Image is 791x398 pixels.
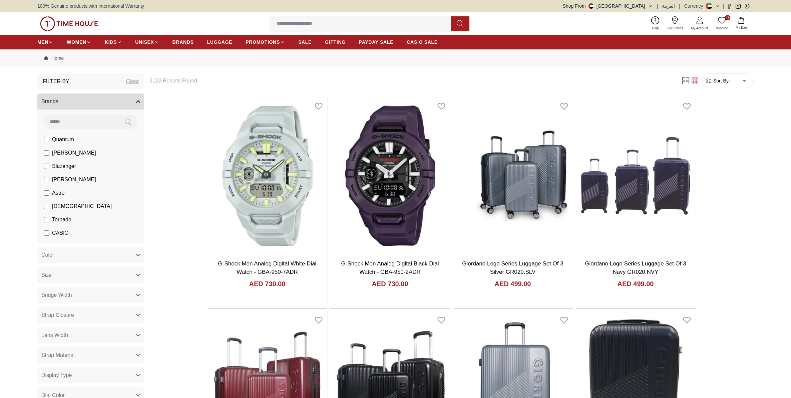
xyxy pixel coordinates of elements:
span: Tornado [52,216,71,224]
h4: AED 499.00 [495,279,531,288]
button: Color [37,247,144,263]
button: Strap Material [37,347,144,363]
span: [PERSON_NAME] [52,176,96,184]
button: العربية [662,3,675,9]
img: Giordano Logo Series Luggage Set Of 3 Navy GR020.NVY [576,97,696,254]
span: | [679,3,680,9]
div: Clear [126,77,139,85]
input: Quantum [44,137,49,142]
span: CASIO [52,229,69,237]
a: GIFTING [325,36,346,48]
span: Strap Material [41,351,75,359]
a: SALE [298,36,312,48]
h4: AED 499.00 [618,279,654,288]
input: CASIO [44,230,49,236]
span: PAYDAY SALE [359,39,393,45]
span: CASIO SALE [407,39,438,45]
a: 0Wishlist [712,15,732,32]
button: Brands [37,93,144,110]
h3: Filter By [43,77,69,85]
button: Lens Width [37,327,144,343]
a: Giordano Logo Series Luggage Set Of 3 Silver GR020.SLV [462,260,563,275]
h6: 2122 Results Found [149,77,673,85]
a: Help [648,15,663,32]
a: PROMOTIONS [246,36,285,48]
input: Slazenger [44,164,49,169]
span: Size [41,271,52,279]
a: BRANDS [172,36,194,48]
input: [DEMOGRAPHIC_DATA] [44,204,49,209]
a: Giordano Logo Series Luggage Set Of 3 Navy GR020.NVY [585,260,686,275]
span: Brands [41,97,58,106]
span: PROMOTIONS [246,39,280,45]
input: [PERSON_NAME] [44,150,49,156]
input: Astro [44,190,49,196]
span: Slazenger [52,162,76,170]
button: Bridge Width [37,287,144,303]
a: UNISEX [135,36,159,48]
span: Quantum [52,136,74,144]
span: KIDS [105,39,117,45]
span: Our Stores [664,26,686,31]
a: Home [44,55,64,61]
span: WOMEN [67,39,86,45]
button: Shop From[GEOGRAPHIC_DATA] [563,3,653,9]
img: G-Shock Men Analog Digital Black Dial Watch - GBA-950-2ADR [330,97,450,254]
span: GIFTING [325,39,346,45]
a: KIDS [105,36,122,48]
span: [PERSON_NAME] [52,149,96,157]
button: Strap Closure [37,307,144,323]
img: Giordano Logo Series Luggage Set Of 3 Silver GR020.SLV [453,97,573,254]
a: Whatsapp [745,4,750,9]
span: | [723,3,724,9]
a: G-Shock Men Analog Digital Black Dial Watch - GBA-950-2ADR [341,260,439,275]
a: Instagram [736,4,741,9]
span: SALE [298,39,312,45]
span: Bridge Width [41,291,72,299]
button: Display Type [37,367,144,383]
input: Tornado [44,217,49,222]
span: MEN [37,39,48,45]
img: G-Shock Men Analog Digital White Dial Watch - GBA-950-7ADR [208,97,327,254]
button: Size [37,267,144,283]
span: Wishlist [714,26,730,31]
button: My Bag [732,16,751,31]
span: Lens Width [41,331,68,339]
span: LUGGAGE [207,39,233,45]
span: BRANDS [172,39,194,45]
span: My Bag [733,25,750,30]
a: LUGGAGE [207,36,233,48]
a: MEN [37,36,53,48]
span: My Account [688,26,711,31]
a: Facebook [727,4,732,9]
nav: Breadcrumb [37,49,754,67]
a: WOMEN [67,36,91,48]
span: CITIZEN [52,242,73,250]
span: Astro [52,189,64,197]
h4: AED 730.00 [372,279,408,288]
img: United Arab Emirates [588,3,594,9]
a: PAYDAY SALE [359,36,393,48]
span: [DEMOGRAPHIC_DATA] [52,202,112,210]
img: ... [40,16,98,31]
span: Color [41,251,54,259]
span: UNISEX [135,39,154,45]
input: [PERSON_NAME] [44,177,49,182]
span: 100% Genuine products with International Warranty [37,3,144,9]
span: Sort By: [712,77,730,84]
span: 0 [725,15,730,20]
div: Currency [684,3,706,9]
span: Help [649,26,662,31]
button: Sort By: [705,77,730,84]
h4: AED 730.00 [249,279,286,288]
span: Display Type [41,371,72,379]
span: | [657,3,658,9]
a: G-Shock Men Analog Digital White Dial Watch - GBA-950-7ADR [218,260,317,275]
span: Strap Closure [41,311,74,319]
a: Our Stores [663,15,687,32]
